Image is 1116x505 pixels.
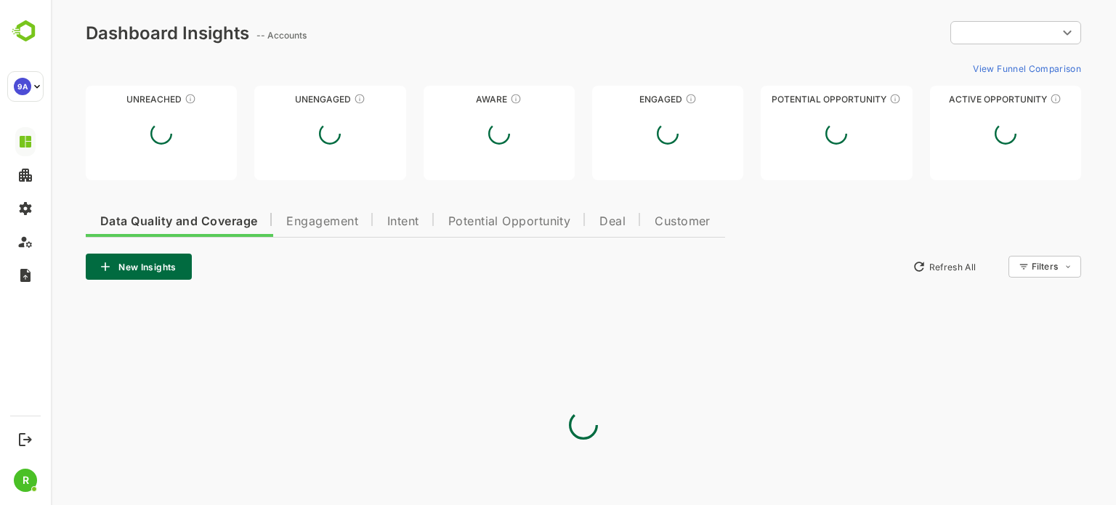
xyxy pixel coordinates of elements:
button: View Funnel Comparison [916,57,1030,80]
div: ​ [899,20,1030,46]
span: Engagement [235,216,307,227]
img: BambooboxLogoMark.f1c84d78b4c51b1a7b5f700c9845e183.svg [7,17,44,45]
div: Filters [981,261,1007,272]
div: Engaged [541,94,692,105]
span: Customer [604,216,660,227]
span: Potential Opportunity [397,216,520,227]
div: These accounts are warm, further nurturing would qualify them to MQAs [634,93,646,105]
span: Deal [549,216,575,227]
div: These accounts have not shown enough engagement and need nurturing [303,93,315,105]
button: New Insights [35,254,141,280]
ag: -- Accounts [206,30,260,41]
div: Unengaged [203,94,355,105]
span: Data Quality and Coverage [49,216,206,227]
div: Active Opportunity [879,94,1030,105]
div: These accounts are MQAs and can be passed on to Inside Sales [838,93,850,105]
div: These accounts have not been engaged with for a defined time period [134,93,145,105]
div: Dashboard Insights [35,23,198,44]
div: R [14,469,37,492]
div: Unreached [35,94,186,105]
div: These accounts have just entered the buying cycle and need further nurturing [459,93,471,105]
span: Intent [336,216,368,227]
div: These accounts have open opportunities which might be at any of the Sales Stages [999,93,1011,105]
div: Filters [979,254,1030,280]
div: Potential Opportunity [710,94,861,105]
div: Aware [373,94,524,105]
div: 9A [14,78,31,95]
button: Logout [15,429,35,449]
button: Refresh All [855,255,931,278]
